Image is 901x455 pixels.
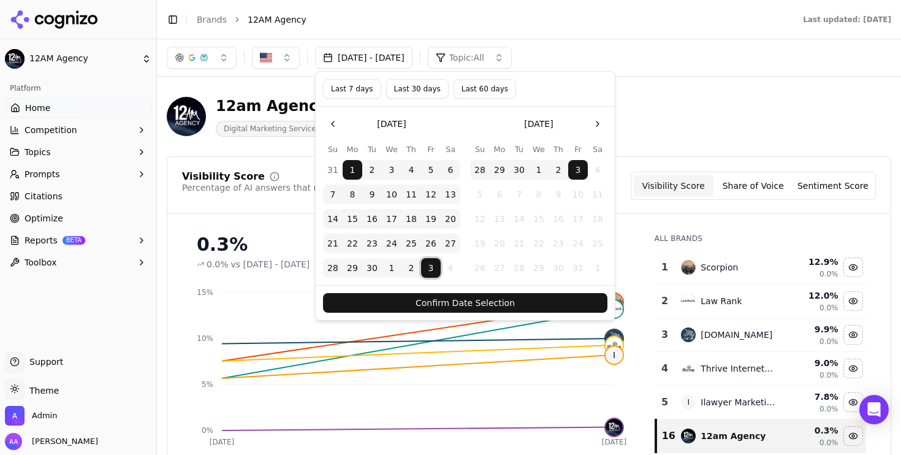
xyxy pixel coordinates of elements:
[793,175,873,197] button: Sentiment Score
[362,143,382,155] th: Tuesday
[681,260,696,275] img: scorpion
[785,323,838,335] div: 9.9 %
[25,124,77,136] span: Competition
[323,114,343,134] button: Go to the Previous Month
[568,160,588,180] button: Today, Friday, October 3rd, 2025, selected
[606,337,623,354] img: thrive internet marketing agency
[529,143,549,155] th: Wednesday
[25,190,63,202] span: Citations
[509,160,529,180] button: Tuesday, September 30th, 2025, selected
[656,386,866,419] tr: 5IIlawyer Marketing7.8%0.0%Hide ilawyer marketing data
[323,209,343,229] button: Sunday, September 14th, 2025, selected
[182,182,399,194] div: Percentage of AI answers that mention your brand
[681,294,696,308] img: law rank
[470,160,490,180] button: Sunday, September 28th, 2025, selected
[421,258,441,278] button: Today, Friday, October 3rd, 2025, selected
[382,160,401,180] button: Wednesday, September 3rd, 2025, selected
[661,361,669,376] div: 4
[5,253,151,272] button: Toolbox
[661,260,669,275] div: 1
[529,160,549,180] button: Wednesday, October 1st, 2025, selected
[343,258,362,278] button: Monday, September 29th, 2025, selected
[819,370,838,380] span: 0.0%
[25,256,57,269] span: Toolbox
[362,185,382,204] button: Tuesday, September 9th, 2025, selected
[661,294,669,308] div: 2
[843,392,863,412] button: Hide ilawyer marketing data
[843,426,863,446] button: Hide 12am agency data
[655,234,866,243] div: All Brands
[549,160,568,180] button: Thursday, October 2nd, 2025, selected
[5,78,151,98] div: Platform
[382,185,401,204] button: Wednesday, September 10th, 2025, selected
[231,258,310,270] span: vs [DATE] - [DATE]
[216,121,328,137] span: Digital Marketing Services
[701,295,742,307] div: Law Rank
[343,143,362,155] th: Monday
[634,175,713,197] button: Visibility Score
[323,160,343,180] button: Sunday, August 31st, 2025
[5,406,25,426] img: Admin
[323,143,343,155] th: Sunday
[441,234,460,253] button: Saturday, September 27th, 2025, selected
[785,391,838,403] div: 7.8 %
[25,168,60,180] span: Prompts
[343,209,362,229] button: Monday, September 15th, 2025, selected
[701,396,775,408] div: Ilawyer Marketing
[470,143,490,155] th: Sunday
[362,234,382,253] button: Tuesday, September 23rd, 2025, selected
[509,143,529,155] th: Tuesday
[197,13,778,26] nav: breadcrumb
[819,303,838,313] span: 0.0%
[167,97,206,136] img: 12AM Agency
[819,438,838,448] span: 0.0%
[803,15,891,25] div: Last updated: [DATE]
[681,395,696,410] span: I
[661,327,669,342] div: 3
[454,79,516,99] button: Last 60 days
[449,52,484,64] span: Topic: All
[32,410,57,421] span: Admin
[315,47,412,69] button: [DATE] - [DATE]
[785,357,838,369] div: 9.0 %
[843,291,863,311] button: Hide law rank data
[568,143,588,155] th: Friday
[401,234,421,253] button: Thursday, September 25th, 2025, selected
[207,258,229,270] span: 0.0%
[343,185,362,204] button: Monday, September 8th, 2025, selected
[681,361,696,376] img: thrive internet marketing agency
[197,288,213,297] tspan: 15%
[843,359,863,378] button: Hide thrive internet marketing agency data
[819,404,838,414] span: 0.0%
[63,236,85,245] span: BETA
[661,395,669,410] div: 5
[5,208,151,228] a: Optimize
[819,337,838,346] span: 0.0%
[490,143,509,155] th: Monday
[656,285,866,318] tr: 2law rankLaw Rank12.0%0.0%Hide law rank data
[681,327,696,342] img: rankings.io
[5,49,25,69] img: 12AM Agency
[362,160,382,180] button: Tuesday, September 2nd, 2025, selected
[25,146,51,158] span: Topics
[197,15,227,25] a: Brands
[470,143,607,278] table: October 2025
[490,160,509,180] button: Monday, September 29th, 2025, selected
[362,258,382,278] button: Tuesday, September 30th, 2025, selected
[323,293,607,313] button: Confirm Date Selection
[25,386,59,396] span: Theme
[713,175,793,197] button: Share of Voice
[260,52,272,64] img: United States
[681,429,696,443] img: 12am agency
[441,160,460,180] button: Saturday, September 6th, 2025, selected
[25,212,63,224] span: Optimize
[202,426,213,435] tspan: 0%
[656,251,866,285] tr: 1scorpionScorpion12.9%0.0%Hide scorpion data
[29,53,137,64] span: 12AM Agency
[343,160,362,180] button: Monday, September 1st, 2025, selected
[701,362,775,375] div: Thrive Internet Marketing Agency
[382,234,401,253] button: Wednesday, September 24th, 2025, selected
[382,143,401,155] th: Wednesday
[5,231,151,250] button: ReportsBETA
[25,234,58,247] span: Reports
